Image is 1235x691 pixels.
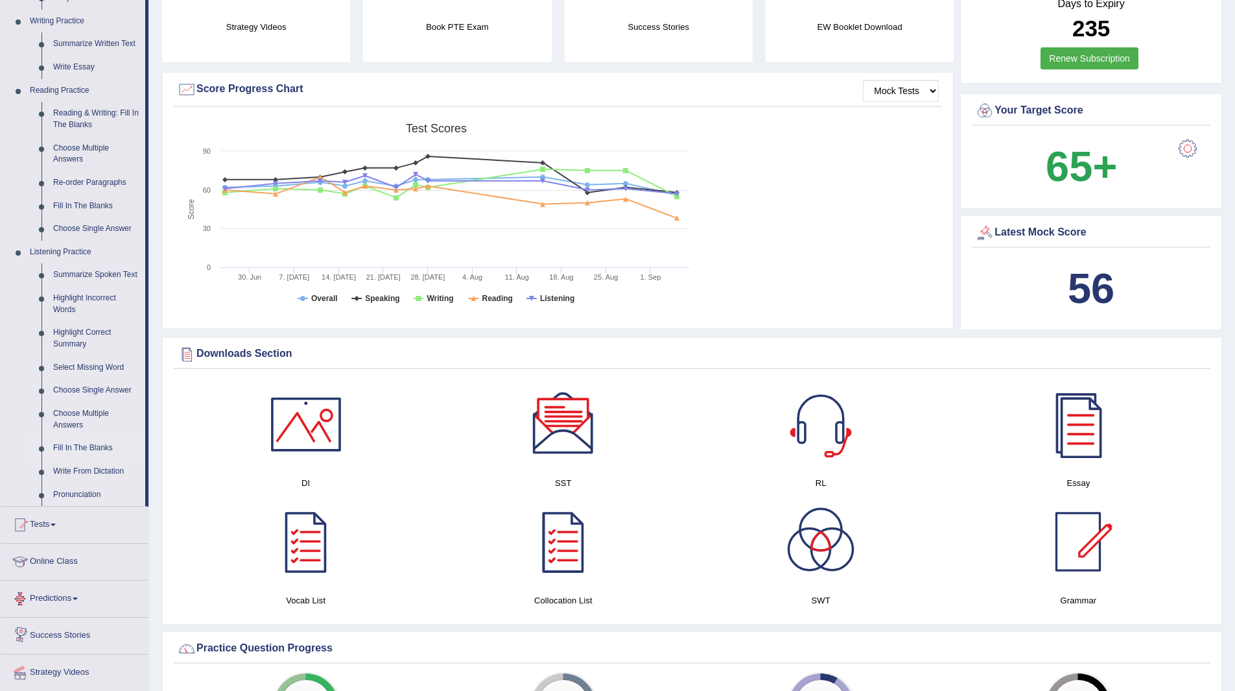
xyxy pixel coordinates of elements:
[1,544,148,576] a: Online Class
[1,507,148,539] a: Tests
[177,345,1207,364] div: Downloads Section
[47,356,145,380] a: Select Missing Word
[24,241,145,264] a: Listening Practice
[47,379,145,402] a: Choose Single Answer
[322,273,356,281] tspan: 14. [DATE]
[1041,47,1138,69] a: Renew Subscription
[183,594,428,607] h4: Vocab List
[47,195,145,218] a: Fill In The Blanks
[482,294,513,303] tspan: Reading
[47,437,145,460] a: Fill In The Blanks
[47,263,145,287] a: Summarize Spoken Text
[1,655,148,687] a: Strategy Videos
[47,321,145,356] a: Highlight Correct Summary
[363,20,551,34] h4: Book PTE Exam
[505,273,529,281] tspan: 11. Aug
[540,294,574,303] tspan: Listening
[410,273,445,281] tspan: 28. [DATE]
[1,618,148,650] a: Success Stories
[47,56,145,79] a: Write Essay
[641,273,661,281] tspan: 1. Sep
[406,122,467,135] tspan: Test scores
[47,171,145,195] a: Re-order Paragraphs
[203,224,211,232] text: 30
[699,476,943,490] h4: RL
[207,263,211,271] text: 0
[956,476,1201,490] h4: Essay
[47,483,145,507] a: Pronunciation
[594,273,618,281] tspan: 25. Aug
[366,273,401,281] tspan: 21. [DATE]
[187,199,196,220] tspan: Score
[24,10,145,33] a: Writing Practice
[441,594,685,607] h4: Collocation List
[766,20,954,34] h4: EW Booklet Download
[177,80,939,99] div: Score Progress Chart
[177,639,1207,659] div: Practice Question Progress
[162,20,350,34] h4: Strategy Videos
[975,101,1207,121] div: Your Target Score
[462,273,482,281] tspan: 4. Aug
[427,294,453,303] tspan: Writing
[956,594,1201,607] h4: Grammar
[47,402,145,437] a: Choose Multiple Answers
[441,476,685,490] h4: SST
[47,102,145,136] a: Reading & Writing: Fill In The Blanks
[279,273,309,281] tspan: 7. [DATE]
[365,294,399,303] tspan: Speaking
[1,581,148,613] a: Predictions
[311,294,338,303] tspan: Overall
[183,476,428,490] h4: DI
[203,147,211,155] text: 90
[47,287,145,321] a: Highlight Incorrect Words
[203,186,211,194] text: 60
[24,79,145,103] a: Reading Practice
[699,594,943,607] h4: SWT
[47,460,145,483] a: Write From Dictation
[549,273,573,281] tspan: 18. Aug
[1068,265,1114,312] b: 56
[975,223,1207,243] div: Latest Mock Score
[1046,143,1117,190] b: 65+
[1072,16,1110,41] b: 235
[238,273,261,281] tspan: 30. Jun
[47,32,145,56] a: Summarize Written Text
[47,137,145,171] a: Choose Multiple Answers
[47,217,145,241] a: Choose Single Answer
[565,20,753,34] h4: Success Stories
